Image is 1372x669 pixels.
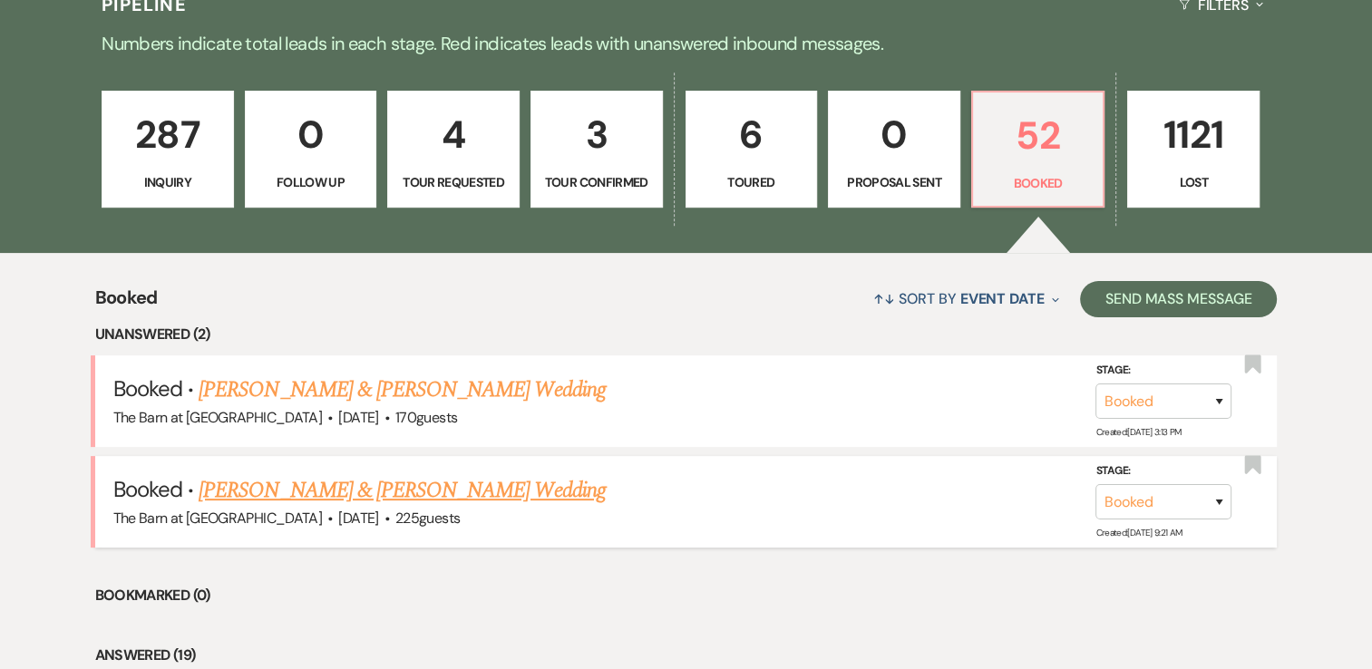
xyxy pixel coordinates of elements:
p: Tour Requested [399,172,508,192]
span: [DATE] [338,408,378,427]
a: 3Tour Confirmed [530,91,663,208]
a: 287Inquiry [102,91,234,208]
p: 0 [840,104,949,165]
span: The Barn at [GEOGRAPHIC_DATA] [113,408,322,427]
p: Proposal Sent [840,172,949,192]
span: Booked [95,284,158,323]
li: Unanswered (2) [95,323,1278,346]
label: Stage: [1095,361,1231,381]
p: 4 [399,104,508,165]
p: 6 [697,104,806,165]
a: 0Proposal Sent [828,91,960,208]
p: 287 [113,104,222,165]
a: 1121Lost [1127,91,1260,208]
span: Event Date [960,289,1045,308]
a: 52Booked [971,91,1105,208]
p: Toured [697,172,806,192]
p: 0 [257,104,365,165]
span: 170 guests [395,408,457,427]
a: [PERSON_NAME] & [PERSON_NAME] Wedding [199,373,605,406]
label: Stage: [1095,461,1231,481]
p: 3 [542,104,651,165]
span: The Barn at [GEOGRAPHIC_DATA] [113,509,322,528]
p: Booked [984,173,1093,193]
p: 52 [984,105,1093,166]
span: Booked [113,475,182,503]
button: Sort By Event Date [866,275,1065,323]
li: Bookmarked (0) [95,584,1278,607]
span: Created: [DATE] 3:13 PM [1095,426,1181,438]
span: 225 guests [395,509,460,528]
p: Follow Up [257,172,365,192]
p: 1121 [1139,104,1248,165]
span: [DATE] [338,509,378,528]
a: 6Toured [686,91,818,208]
a: [PERSON_NAME] & [PERSON_NAME] Wedding [199,474,605,507]
p: Lost [1139,172,1248,192]
button: Send Mass Message [1080,281,1278,317]
span: Booked [113,374,182,402]
li: Answered (19) [95,644,1278,667]
p: Inquiry [113,172,222,192]
a: 4Tour Requested [387,91,520,208]
a: 0Follow Up [245,91,377,208]
span: ↑↓ [873,289,895,308]
p: Numbers indicate total leads in each stage. Red indicates leads with unanswered inbound messages. [34,29,1339,58]
p: Tour Confirmed [542,172,651,192]
span: Created: [DATE] 9:21 AM [1095,527,1182,538]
